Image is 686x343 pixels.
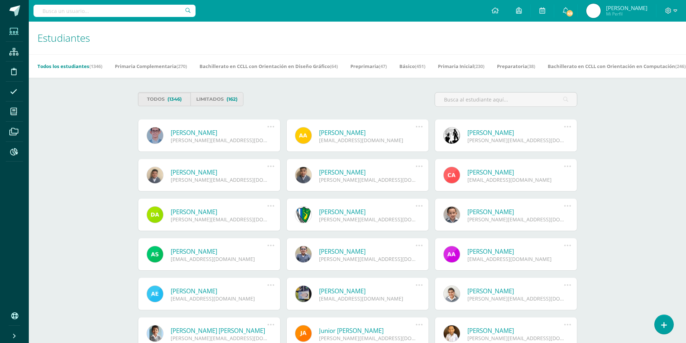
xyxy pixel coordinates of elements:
span: (270) [176,63,187,69]
div: [EMAIL_ADDRESS][DOMAIN_NAME] [319,137,416,144]
div: [EMAIL_ADDRESS][DOMAIN_NAME] [171,256,268,262]
a: [PERSON_NAME] [319,168,416,176]
a: Preparatoria(38) [497,60,535,72]
a: [PERSON_NAME] [319,128,416,137]
img: d000ed20f6d9644579c3948aeb2832cc.png [586,4,601,18]
div: [PERSON_NAME][EMAIL_ADDRESS][DOMAIN_NAME] [319,176,416,183]
div: [PERSON_NAME][EMAIL_ADDRESS][DOMAIN_NAME] [171,335,268,342]
div: [EMAIL_ADDRESS][DOMAIN_NAME] [467,176,564,183]
a: Todos(1346) [138,92,191,106]
span: (162) [227,92,238,106]
a: [PERSON_NAME] [467,326,564,335]
a: Bachillerato en CCLL con Orientación en Diseño Gráfico(64) [199,60,338,72]
a: Primaria Inicial(230) [438,60,484,72]
input: Busca un usuario... [33,5,196,17]
a: [PERSON_NAME] [319,208,416,216]
a: [PERSON_NAME] [PERSON_NAME] [171,326,268,335]
span: (451) [415,63,425,69]
div: [PERSON_NAME][EMAIL_ADDRESS][DOMAIN_NAME] [467,335,564,342]
div: [PERSON_NAME][EMAIL_ADDRESS][DOMAIN_NAME] [319,216,416,223]
a: Primaria Complementaria(270) [115,60,187,72]
a: [PERSON_NAME] [467,168,564,176]
a: Limitados(162) [190,92,243,106]
a: [PERSON_NAME] [319,247,416,256]
a: [PERSON_NAME] [171,208,268,216]
a: Todos los estudiantes(1346) [37,60,102,72]
div: [PERSON_NAME][EMAIL_ADDRESS][DOMAIN_NAME] [467,295,564,302]
div: [PERSON_NAME][EMAIL_ADDRESS][DOMAIN_NAME] [319,256,416,262]
a: [PERSON_NAME] [467,287,564,295]
a: [PERSON_NAME] [467,208,564,216]
div: [EMAIL_ADDRESS][DOMAIN_NAME] [171,295,268,302]
a: Preprimaria(47) [350,60,387,72]
a: Junior [PERSON_NAME] [319,326,416,335]
div: [PERSON_NAME][EMAIL_ADDRESS][DOMAIN_NAME] [171,137,268,144]
div: [PERSON_NAME][EMAIL_ADDRESS][DOMAIN_NAME] [467,137,564,144]
a: [PERSON_NAME] [171,128,268,137]
a: [PERSON_NAME] [467,247,564,256]
span: [PERSON_NAME] [606,4,647,12]
div: [PERSON_NAME][EMAIL_ADDRESS][DOMAIN_NAME] [171,176,268,183]
a: [PERSON_NAME] [467,128,564,137]
span: 49 [566,9,574,17]
a: [PERSON_NAME] [171,287,268,295]
span: Estudiantes [37,31,90,45]
span: (1346) [167,92,182,106]
div: [EMAIL_ADDRESS][DOMAIN_NAME] [467,256,564,262]
div: [EMAIL_ADDRESS][DOMAIN_NAME] [319,295,416,302]
a: Básico(451) [399,60,425,72]
span: (1346) [89,63,102,69]
span: (230) [474,63,484,69]
span: (64) [330,63,338,69]
div: [PERSON_NAME][EMAIL_ADDRESS][DOMAIN_NAME] [319,335,416,342]
a: [PERSON_NAME] [319,287,416,295]
span: (38) [527,63,535,69]
div: [PERSON_NAME][EMAIL_ADDRESS][DOMAIN_NAME] [171,216,268,223]
a: [PERSON_NAME] [171,168,268,176]
span: (47) [379,63,387,69]
span: Mi Perfil [606,11,647,17]
div: [PERSON_NAME][EMAIL_ADDRESS][DOMAIN_NAME] [467,216,564,223]
span: (246) [675,63,686,69]
a: [PERSON_NAME] [171,247,268,256]
input: Busca al estudiante aquí... [435,92,577,107]
a: Bachillerato en CCLL con Orientación en Computación(246) [548,60,686,72]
